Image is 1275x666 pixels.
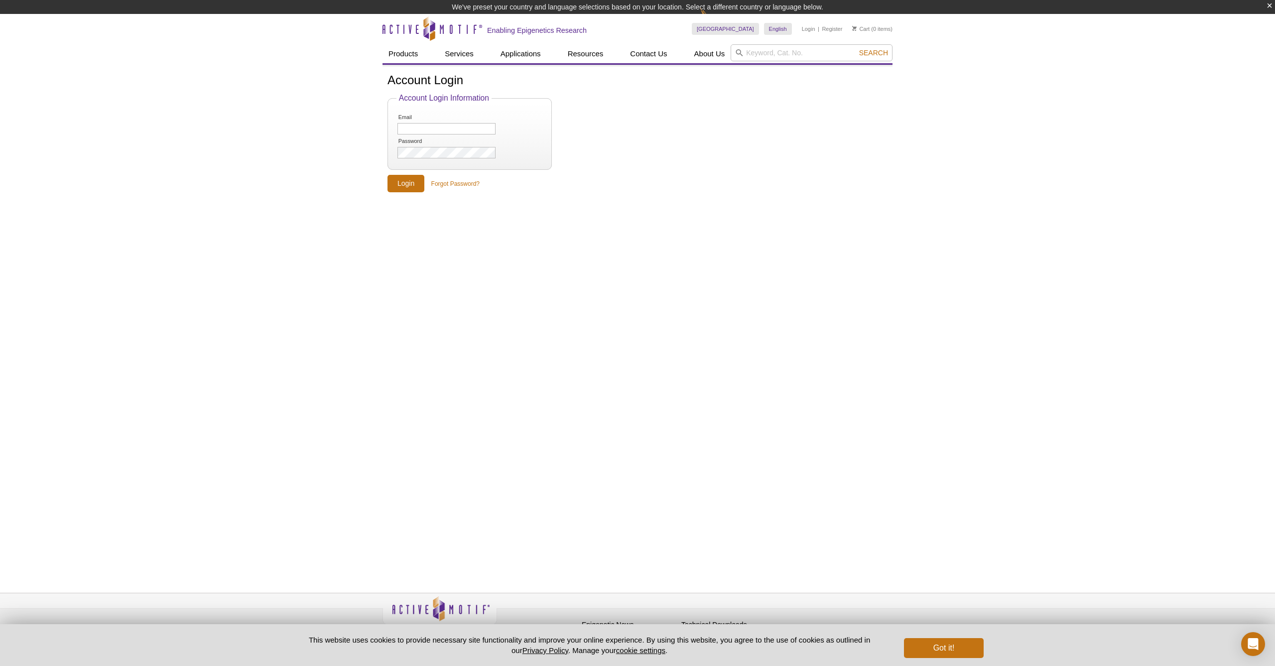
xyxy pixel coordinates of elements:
[487,26,587,35] h2: Enabling Epigenetics Research
[688,44,731,63] a: About Us
[502,619,541,634] a: Privacy Policy
[522,646,568,655] a: Privacy Policy
[822,25,842,32] a: Register
[562,44,610,63] a: Resources
[852,25,870,32] a: Cart
[291,635,888,656] p: This website uses cookies to provide necessary site functionality and improve your online experie...
[397,138,448,144] label: Password
[856,48,891,57] button: Search
[692,23,759,35] a: [GEOGRAPHIC_DATA]
[387,175,424,192] input: Login
[616,646,665,655] button: cookie settings
[1241,632,1265,656] div: Open Intercom Messenger
[495,44,547,63] a: Applications
[396,94,492,103] legend: Account Login Information
[387,74,888,88] h1: Account Login
[700,7,727,31] img: Change Here
[382,44,424,63] a: Products
[731,44,892,61] input: Keyword, Cat. No.
[852,26,857,31] img: Your Cart
[904,638,984,658] button: Got it!
[431,179,480,188] a: Forgot Password?
[397,114,448,121] label: Email
[382,593,497,634] img: Active Motif,
[802,25,815,32] a: Login
[439,44,480,63] a: Services
[624,44,673,63] a: Contact Us
[582,621,676,629] h4: Epigenetic News
[859,49,888,57] span: Search
[781,611,856,633] table: Click to Verify - This site chose Symantec SSL for secure e-commerce and confidential communicati...
[852,23,892,35] li: (0 items)
[764,23,792,35] a: English
[681,621,776,629] h4: Technical Downloads
[818,23,819,35] li: |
